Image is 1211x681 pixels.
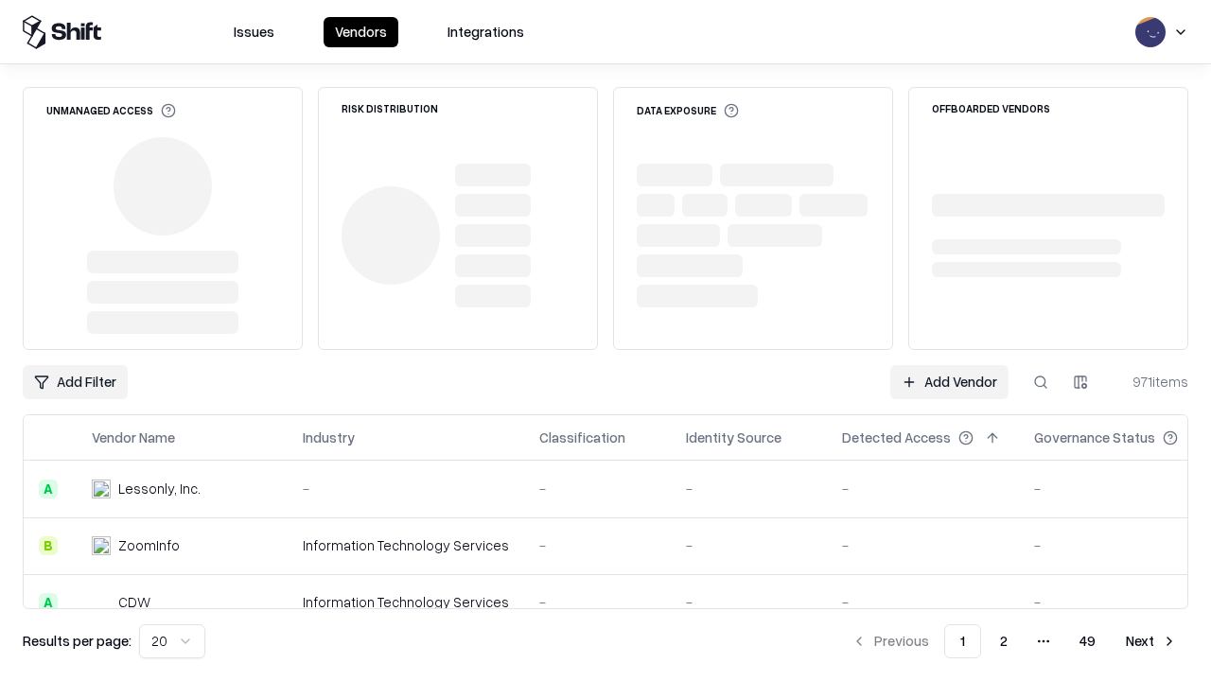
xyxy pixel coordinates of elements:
[23,631,132,651] p: Results per page:
[1034,428,1155,447] div: Governance Status
[539,535,656,555] div: -
[686,479,812,498] div: -
[944,624,981,658] button: 1
[637,103,739,118] div: Data Exposure
[842,428,951,447] div: Detected Access
[932,103,1050,113] div: Offboarded Vendors
[842,479,1004,498] div: -
[92,428,175,447] div: Vendor Name
[303,428,355,447] div: Industry
[222,17,286,47] button: Issues
[324,17,398,47] button: Vendors
[539,479,656,498] div: -
[1034,535,1208,555] div: -
[539,592,656,612] div: -
[1113,372,1188,392] div: 971 items
[539,428,625,447] div: Classification
[92,593,111,612] img: CDW
[686,592,812,612] div: -
[1114,624,1188,658] button: Next
[92,536,111,555] img: ZoomInfo
[92,480,111,498] img: Lessonly, Inc.
[1034,592,1208,612] div: -
[23,365,128,399] button: Add Filter
[39,480,58,498] div: A
[39,593,58,612] div: A
[436,17,535,47] button: Integrations
[686,428,781,447] div: Identity Source
[1034,479,1208,498] div: -
[118,535,180,555] div: ZoomInfo
[842,535,1004,555] div: -
[118,479,201,498] div: Lessonly, Inc.
[303,592,509,612] div: Information Technology Services
[118,592,150,612] div: CDW
[342,103,438,113] div: Risk Distribution
[890,365,1009,399] a: Add Vendor
[842,592,1004,612] div: -
[303,535,509,555] div: Information Technology Services
[39,536,58,555] div: B
[46,103,176,118] div: Unmanaged Access
[686,535,812,555] div: -
[840,624,1188,658] nav: pagination
[303,479,509,498] div: -
[1064,624,1111,658] button: 49
[985,624,1023,658] button: 2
